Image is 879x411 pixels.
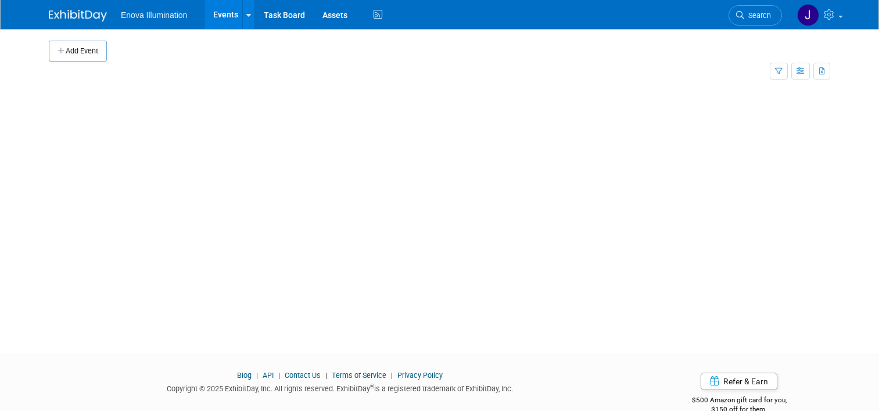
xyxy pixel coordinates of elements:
[729,5,782,26] a: Search
[397,371,443,380] a: Privacy Policy
[49,381,630,394] div: Copyright © 2025 ExhibitDay, Inc. All rights reserved. ExhibitDay is a registered trademark of Ex...
[370,383,374,390] sup: ®
[275,371,283,380] span: |
[253,371,261,380] span: |
[285,371,321,380] a: Contact Us
[237,371,252,380] a: Blog
[49,41,107,62] button: Add Event
[388,371,396,380] span: |
[744,11,771,20] span: Search
[49,10,107,21] img: ExhibitDay
[332,371,386,380] a: Terms of Service
[701,373,777,390] a: Refer & Earn
[121,10,187,20] span: Enova Illumination
[263,371,274,380] a: API
[797,4,819,26] img: Janelle Tlusty
[322,371,330,380] span: |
